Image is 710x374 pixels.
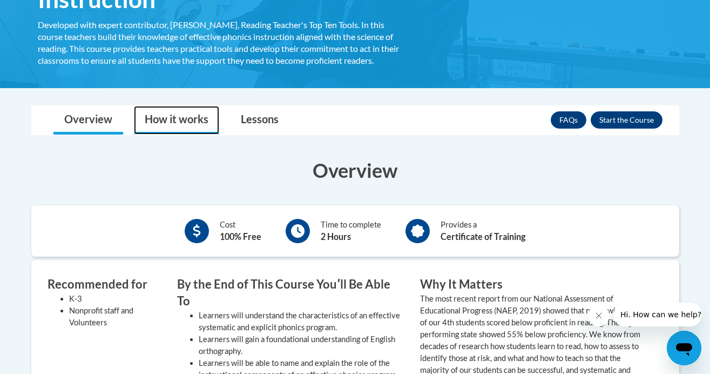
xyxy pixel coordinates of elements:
[134,106,219,135] a: How it works
[177,276,404,310] h3: By the End of This Course Youʹll Be Able To
[230,106,289,135] a: Lessons
[220,231,261,242] b: 100% Free
[614,303,701,326] iframe: Message from company
[199,333,404,357] li: Learners will gain a foundational understanding of English orthography.
[53,106,123,135] a: Overview
[667,331,701,365] iframe: Button to launch messaging window
[321,219,381,243] div: Time to complete
[31,157,679,184] h3: Overview
[199,310,404,333] li: Learners will understand the characteristics of an effective systematic and explicit phonics prog...
[321,231,351,242] b: 2 Hours
[441,219,525,243] div: Provides a
[441,231,525,242] b: Certificate of Training
[38,19,410,66] div: Developed with expert contributor, [PERSON_NAME], Reading Teacher's Top Ten Tools. In this course...
[220,219,261,243] div: Cost
[69,293,161,305] li: K-3
[420,276,647,293] h3: Why It Matters
[588,305,610,326] iframe: Close message
[591,111,662,129] button: Enroll
[48,276,161,293] h3: Recommended for
[551,111,586,129] a: FAQs
[69,305,161,329] li: Nonprofit staff and Volunteers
